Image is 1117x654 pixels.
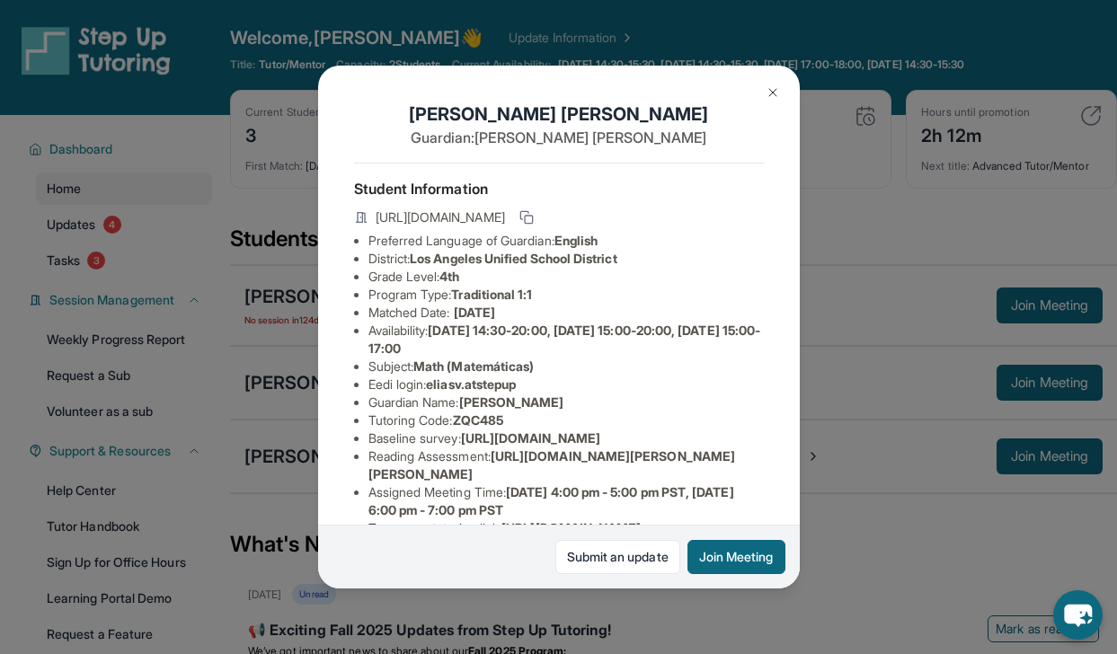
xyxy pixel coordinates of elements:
button: Join Meeting [687,540,785,574]
button: chat-button [1053,590,1103,640]
span: [DATE] [454,305,495,320]
span: [DATE] 14:30-20:00, [DATE] 15:00-20:00, [DATE] 15:00-17:00 [368,323,761,356]
button: Copy link [516,207,537,228]
span: [DATE] 4:00 pm - 5:00 pm PST, [DATE] 6:00 pm - 7:00 pm PST [368,484,734,517]
li: Temporary tutoring link : [368,519,764,537]
li: Tutoring Code : [368,411,764,429]
span: [URL][DOMAIN_NAME] [461,430,600,446]
li: Assigned Meeting Time : [368,483,764,519]
span: 4th [439,269,459,284]
li: Matched Date: [368,304,764,322]
li: Guardian Name : [368,393,764,411]
li: Baseline survey : [368,429,764,447]
a: Submit an update [555,540,680,574]
li: Subject : [368,358,764,376]
span: ZQC485 [453,412,503,428]
li: Eedi login : [368,376,764,393]
span: English [554,233,598,248]
li: Preferred Language of Guardian: [368,232,764,250]
span: Los Angeles Unified School District [410,251,616,266]
p: Guardian: [PERSON_NAME] [PERSON_NAME] [354,127,764,148]
span: Math (Matemáticas) [413,358,534,374]
li: District: [368,250,764,268]
li: Program Type: [368,286,764,304]
span: [URL][DOMAIN_NAME][PERSON_NAME][PERSON_NAME] [368,448,736,482]
li: Availability: [368,322,764,358]
img: Close Icon [766,85,780,100]
h1: [PERSON_NAME] [PERSON_NAME] [354,102,764,127]
span: [URL][DOMAIN_NAME] [501,520,641,535]
span: [URL][DOMAIN_NAME] [376,208,505,226]
li: Grade Level: [368,268,764,286]
h4: Student Information [354,178,764,199]
span: Traditional 1:1 [451,287,532,302]
li: Reading Assessment : [368,447,764,483]
span: [PERSON_NAME] [459,394,564,410]
span: eliasv.atstepup [426,376,516,392]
